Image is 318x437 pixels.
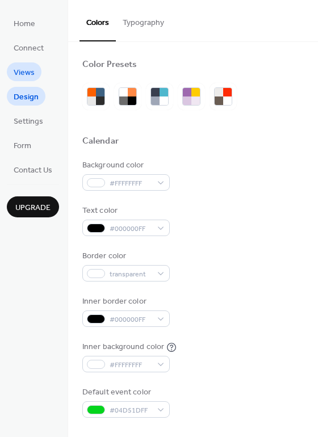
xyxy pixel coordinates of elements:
[82,296,168,308] div: Inner border color
[110,314,152,326] span: #000000FF
[82,136,119,148] div: Calendar
[7,38,51,57] a: Connect
[14,67,35,79] span: Views
[82,59,137,71] div: Color Presets
[14,116,43,128] span: Settings
[7,111,50,130] a: Settings
[15,202,51,214] span: Upgrade
[110,268,152,280] span: transparent
[82,205,168,217] div: Text color
[14,43,44,54] span: Connect
[7,196,59,217] button: Upgrade
[82,159,168,171] div: Background color
[110,359,152,371] span: #FFFFFFFF
[110,178,152,190] span: #FFFFFFFF
[14,18,35,30] span: Home
[7,136,38,154] a: Form
[82,341,164,353] div: Inner background color
[7,14,42,32] a: Home
[82,250,168,262] div: Border color
[14,91,39,103] span: Design
[110,405,152,417] span: #04D51DFF
[7,87,45,106] a: Design
[14,140,31,152] span: Form
[7,62,41,81] a: Views
[110,223,152,235] span: #000000FF
[14,165,52,177] span: Contact Us
[82,386,168,398] div: Default event color
[7,160,59,179] a: Contact Us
